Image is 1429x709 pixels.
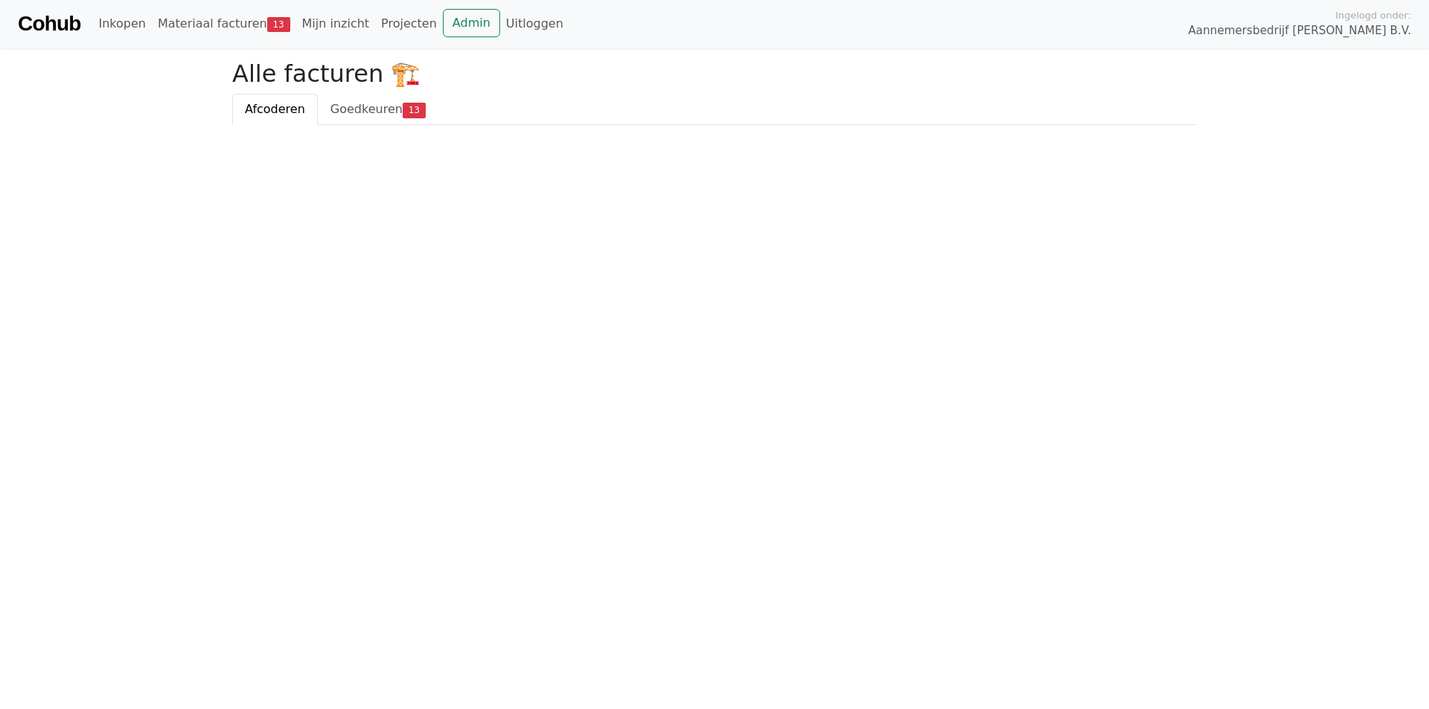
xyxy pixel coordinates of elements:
a: Inkopen [92,9,151,39]
span: Goedkeuren [330,102,403,116]
span: Afcoderen [245,102,305,116]
span: 13 [403,103,426,118]
a: Uitloggen [500,9,569,39]
h2: Alle facturen 🏗️ [232,60,1197,88]
a: Mijn inzicht [296,9,376,39]
a: Afcoderen [232,94,318,125]
span: Aannemersbedrijf [PERSON_NAME] B.V. [1188,22,1411,39]
a: Projecten [375,9,443,39]
span: 13 [267,17,290,32]
a: Goedkeuren13 [318,94,438,125]
a: Admin [443,9,500,37]
a: Cohub [18,6,80,42]
a: Materiaal facturen13 [152,9,296,39]
span: Ingelogd onder: [1335,8,1411,22]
